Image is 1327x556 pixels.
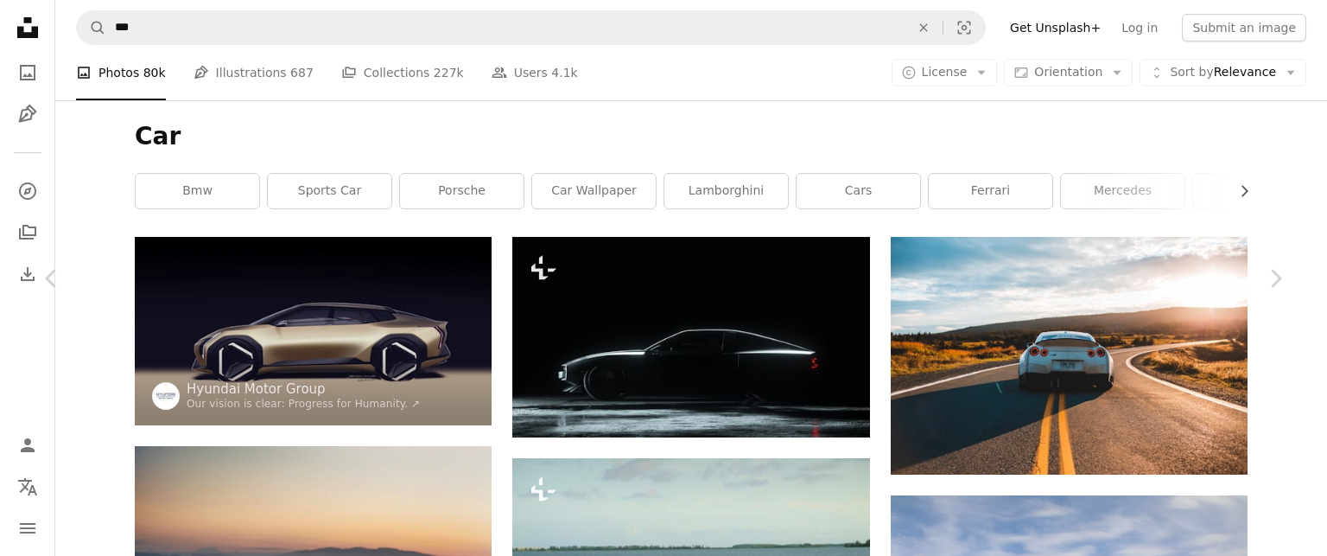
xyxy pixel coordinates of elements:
[922,65,968,79] span: License
[1140,59,1306,86] button: Sort byRelevance
[1223,195,1327,361] a: Next
[1034,65,1102,79] span: Orientation
[10,470,45,504] button: Language
[76,10,986,45] form: Find visuals sitewide
[1193,174,1317,208] a: road
[187,380,420,398] a: Hyundai Motor Group
[136,174,259,208] a: bmw
[929,174,1052,208] a: ferrari
[10,97,45,131] a: Illustrations
[551,63,577,82] span: 4.1k
[1229,174,1248,208] button: scroll list to the right
[532,174,656,208] a: car wallpaper
[10,511,45,546] button: Menu
[905,11,943,44] button: Clear
[194,45,314,100] a: Illustrations 687
[1170,64,1276,81] span: Relevance
[434,63,464,82] span: 227k
[797,174,920,208] a: cars
[135,237,492,425] img: a concept car is shown in the dark
[892,59,998,86] button: License
[400,174,524,208] a: porsche
[891,237,1248,475] img: silver sports coupe on asphalt road
[135,323,492,339] a: a concept car is shown in the dark
[1111,14,1168,42] a: Log in
[135,121,1248,152] h1: Car
[1182,14,1306,42] button: Submit an image
[187,398,420,410] a: Our vision is clear: Progress for Humanity. ↗
[10,174,45,208] a: Explore
[152,382,180,410] img: Go to Hyundai Motor Group's profile
[943,11,985,44] button: Visual search
[1004,59,1133,86] button: Orientation
[891,348,1248,363] a: silver sports coupe on asphalt road
[1000,14,1111,42] a: Get Unsplash+
[512,237,869,438] img: a car parked in the dark with its lights on
[10,428,45,463] a: Log in / Sign up
[268,174,391,208] a: sports car
[10,55,45,90] a: Photos
[1170,65,1213,79] span: Sort by
[664,174,788,208] a: lamborghini
[492,45,578,100] a: Users 4.1k
[341,45,464,100] a: Collections 227k
[512,329,869,345] a: a car parked in the dark with its lights on
[290,63,314,82] span: 687
[77,11,106,44] button: Search Unsplash
[1061,174,1184,208] a: mercedes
